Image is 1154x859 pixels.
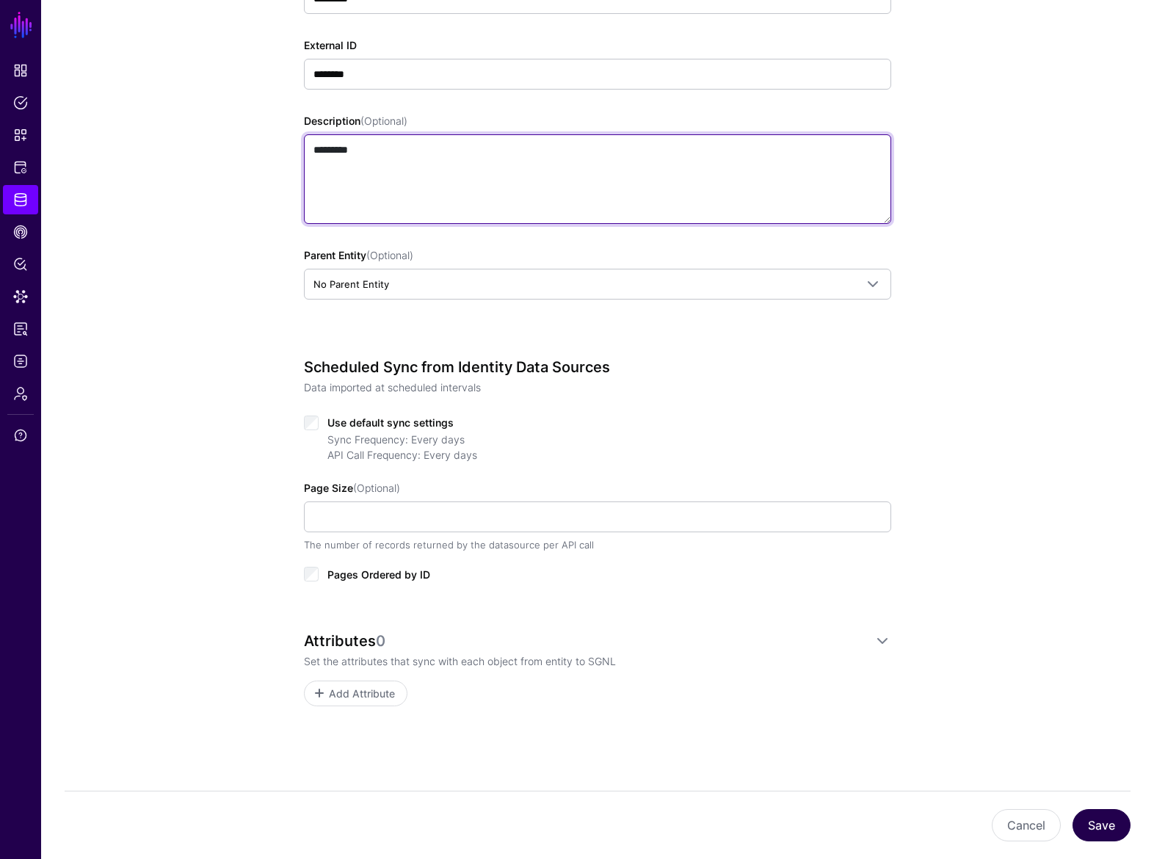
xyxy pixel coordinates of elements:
[3,282,38,311] a: Data Lens
[13,386,28,401] span: Admin
[3,250,38,279] a: Policy Lens
[304,358,891,376] h3: Scheduled Sync from Identity Data Sources
[1073,809,1131,841] button: Save
[3,88,38,117] a: Policies
[327,432,891,463] div: Sync Frequency: Every days API Call Frequency: Every days
[13,322,28,336] span: Reports
[3,153,38,182] a: Protected Systems
[3,185,38,214] a: Identity Data Fabric
[3,56,38,85] a: Dashboard
[13,428,28,443] span: Support
[3,379,38,408] a: Admin
[13,225,28,239] span: CAEP Hub
[13,95,28,110] span: Policies
[13,160,28,175] span: Protected Systems
[366,249,413,261] span: (Optional)
[13,257,28,272] span: Policy Lens
[304,632,874,650] div: Attributes
[327,568,430,581] span: Pages Ordered by ID
[13,192,28,207] span: Identity Data Fabric
[327,686,397,701] span: Add Attribute
[304,247,413,263] label: Parent Entity
[304,480,400,496] label: Page Size
[304,113,407,128] label: Description
[992,809,1061,841] button: Cancel
[304,653,891,669] p: Set the attributes that sync with each object from entity to SGNL
[3,217,38,247] a: CAEP Hub
[3,314,38,344] a: Reports
[3,347,38,376] a: Logs
[304,380,891,395] p: Data imported at scheduled intervals
[3,120,38,150] a: Snippets
[304,538,891,553] div: The number of records returned by the datasource per API call
[13,63,28,78] span: Dashboard
[13,289,28,304] span: Data Lens
[313,278,389,290] span: No Parent Entity
[9,9,34,41] a: SGNL
[13,128,28,142] span: Snippets
[360,115,407,127] span: (Optional)
[353,482,400,494] span: (Optional)
[376,632,385,650] span: 0
[13,354,28,369] span: Logs
[327,416,454,429] span: Use default sync settings
[304,37,357,53] label: External ID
